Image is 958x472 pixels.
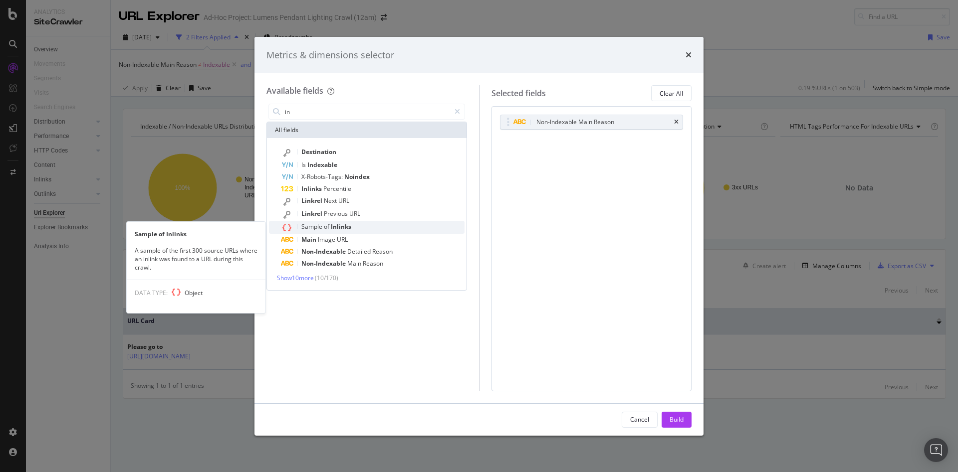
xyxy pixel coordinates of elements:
span: Is [301,160,307,169]
span: Non-Indexable [301,247,347,256]
span: Previous [324,209,349,218]
span: Destination [301,148,336,156]
span: Inlinks [301,184,323,193]
div: Build [670,415,684,424]
div: Clear All [660,89,683,98]
div: Sample of Inlinks [127,230,265,238]
span: Detailed [347,247,372,256]
span: Main [301,235,318,244]
input: Search by field name [284,104,450,119]
span: Show 10 more [277,274,314,282]
span: Linkrel [301,209,324,218]
div: times [674,119,679,125]
div: modal [254,37,704,436]
span: Percentile [323,184,351,193]
div: Non-Indexable Main Reason [536,117,614,127]
span: of [324,222,331,231]
div: Available fields [266,85,323,96]
span: URL [338,196,349,205]
div: A sample of the first 300 source URLs where an inlink was found to a URL during this crawl. [127,246,265,272]
span: URL [337,235,348,244]
button: Cancel [622,412,658,428]
span: Reason [372,247,393,256]
span: Image [318,235,337,244]
span: Noindex [344,172,370,181]
span: ( 10 / 170 ) [315,274,338,282]
button: Clear All [651,85,692,101]
span: X-Robots-Tags: [301,172,344,181]
span: URL [349,209,360,218]
div: Open Intercom Messenger [924,438,948,462]
div: times [686,49,692,62]
div: Non-Indexable Main Reasontimes [500,115,684,130]
div: Metrics & dimensions selector [266,49,394,62]
span: Next [324,196,338,205]
span: Main [347,259,363,268]
div: All fields [267,122,467,138]
span: Indexable [307,160,337,169]
div: Cancel [630,415,649,424]
div: Selected fields [491,88,546,99]
span: Non-Indexable [301,259,347,268]
span: Inlinks [331,222,351,231]
span: Sample [301,222,324,231]
button: Build [662,412,692,428]
span: Linkrel [301,196,324,205]
span: Reason [363,259,383,268]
